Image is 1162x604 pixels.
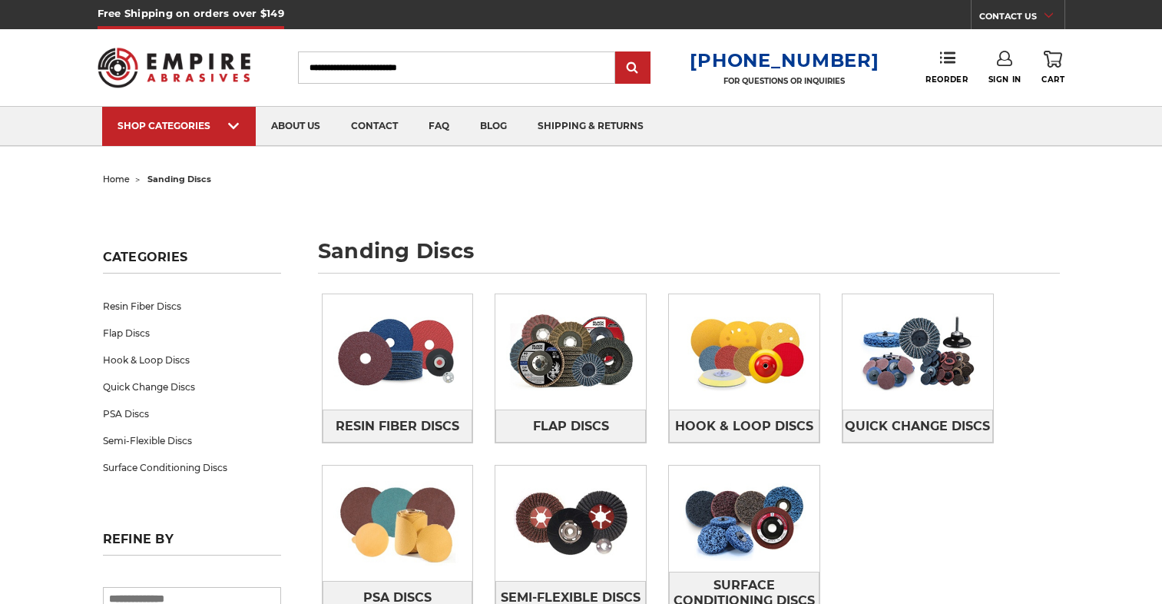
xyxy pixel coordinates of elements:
[103,532,281,556] h5: Refine by
[465,107,522,146] a: blog
[103,373,281,400] a: Quick Change Discs
[843,410,993,443] a: Quick Change Discs
[669,466,819,572] img: Surface Conditioning Discs
[256,107,336,146] a: about us
[323,410,473,443] a: Resin Fiber Discs
[118,120,240,131] div: SHOP CATEGORIES
[495,470,646,576] img: Semi-Flexible Discs
[845,413,990,440] span: Quick Change Discs
[336,413,459,440] span: Resin Fiber Discs
[669,410,819,443] a: Hook & Loop Discs
[336,107,413,146] a: contact
[925,51,968,84] a: Reorder
[103,293,281,320] a: Resin Fiber Discs
[147,174,211,184] span: sanding discs
[675,413,813,440] span: Hook & Loop Discs
[413,107,465,146] a: faq
[533,413,609,440] span: Flap Discs
[103,174,130,184] a: home
[103,454,281,481] a: Surface Conditioning Discs
[103,347,281,373] a: Hook & Loop Discs
[318,241,1060,274] h1: sanding discs
[1041,75,1064,85] span: Cart
[323,470,473,576] img: PSA Discs
[1041,51,1064,85] a: Cart
[617,53,648,84] input: Submit
[843,299,993,405] img: Quick Change Discs
[925,75,968,85] span: Reorder
[690,76,879,86] p: FOR QUESTIONS OR INQUIRIES
[103,427,281,454] a: Semi-Flexible Discs
[495,410,646,443] a: Flap Discs
[690,49,879,71] a: [PHONE_NUMBER]
[669,299,819,405] img: Hook & Loop Discs
[103,250,281,274] h5: Categories
[495,299,646,405] img: Flap Discs
[988,75,1021,85] span: Sign In
[98,38,251,98] img: Empire Abrasives
[522,107,659,146] a: shipping & returns
[103,400,281,427] a: PSA Discs
[323,299,473,405] img: Resin Fiber Discs
[103,320,281,347] a: Flap Discs
[979,8,1064,29] a: CONTACT US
